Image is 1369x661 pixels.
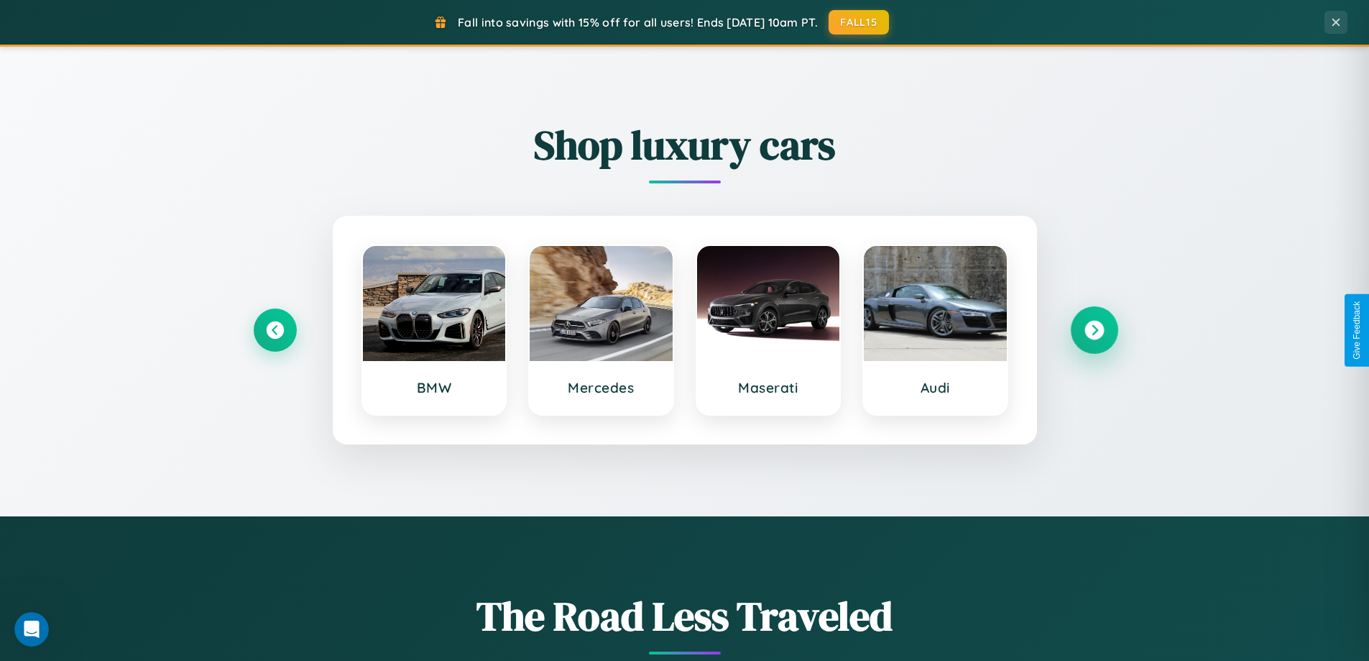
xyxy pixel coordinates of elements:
h3: Audi [878,379,992,396]
button: FALL15 [829,10,889,35]
h3: Mercedes [544,379,658,396]
h1: The Road Less Traveled [254,588,1116,644]
div: Give Feedback [1352,301,1362,360]
h3: BMW [377,379,492,396]
iframe: Intercom live chat [14,612,49,647]
h2: Shop luxury cars [254,117,1116,173]
span: Fall into savings with 15% off for all users! Ends [DATE] 10am PT. [458,15,818,29]
h3: Maserati [711,379,826,396]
